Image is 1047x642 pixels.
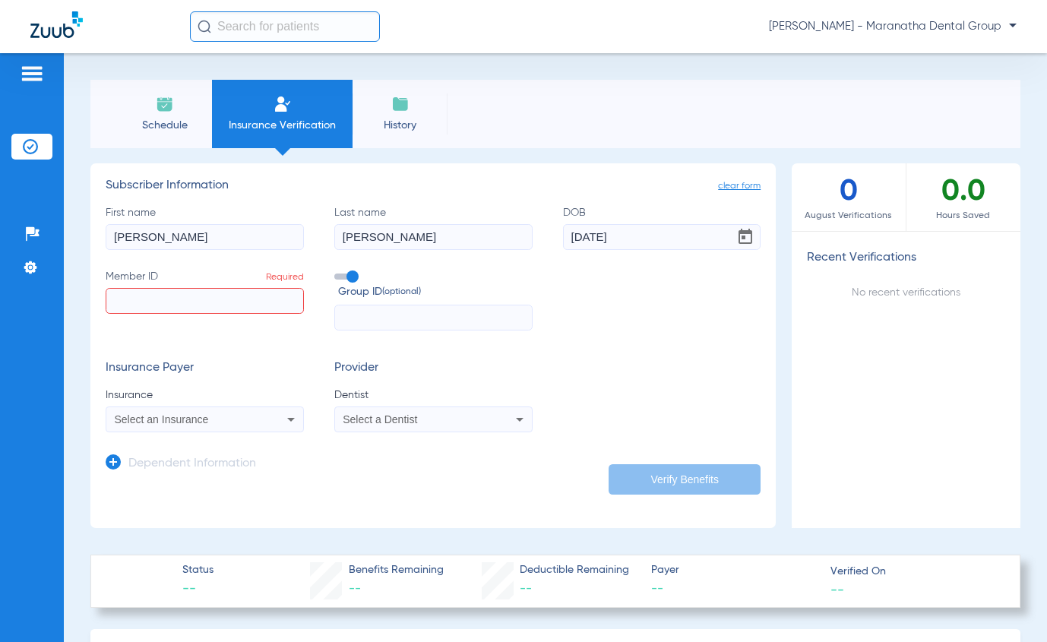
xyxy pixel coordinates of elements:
[30,11,83,38] img: Zuub Logo
[520,583,532,595] span: --
[334,205,533,250] label: Last name
[156,95,174,113] img: Schedule
[906,163,1020,231] div: 0.0
[106,224,304,250] input: First name
[334,361,533,376] h3: Provider
[106,179,761,194] h3: Subscriber Information
[106,205,304,250] label: First name
[128,457,256,472] h3: Dependent Information
[971,569,1047,642] iframe: Chat Widget
[852,287,960,298] span: No recent verifications
[906,208,1020,223] span: Hours Saved
[382,284,421,300] small: (optional)
[223,118,341,133] span: Insurance Verification
[106,269,304,331] label: Member ID
[718,179,761,194] span: clear form
[198,20,211,33] img: Search Icon
[334,224,533,250] input: Last name
[391,95,410,113] img: History
[563,205,761,250] label: DOB
[128,118,201,133] span: Schedule
[769,19,1017,34] span: [PERSON_NAME] - Maranatha Dental Group
[106,288,304,314] input: Member IDRequired
[334,387,533,403] span: Dentist
[830,564,996,580] span: Verified On
[182,562,214,578] span: Status
[349,583,361,595] span: --
[651,580,817,599] span: --
[792,251,1020,266] h3: Recent Verifications
[520,562,629,578] span: Deductible Remaining
[190,11,380,42] input: Search for patients
[266,273,304,282] span: Required
[20,65,44,83] img: hamburger-icon
[364,118,436,133] span: History
[830,581,844,597] span: --
[106,387,304,403] span: Insurance
[792,163,906,231] div: 0
[115,413,209,425] span: Select an Insurance
[651,562,817,578] span: Payer
[349,562,444,578] span: Benefits Remaining
[106,361,304,376] h3: Insurance Payer
[730,222,761,252] button: Open calendar
[792,208,905,223] span: August Verifications
[609,464,761,495] button: Verify Benefits
[343,413,417,425] span: Select a Dentist
[338,284,533,300] span: Group ID
[274,95,292,113] img: Manual Insurance Verification
[563,224,761,250] input: DOBOpen calendar
[182,580,214,599] span: --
